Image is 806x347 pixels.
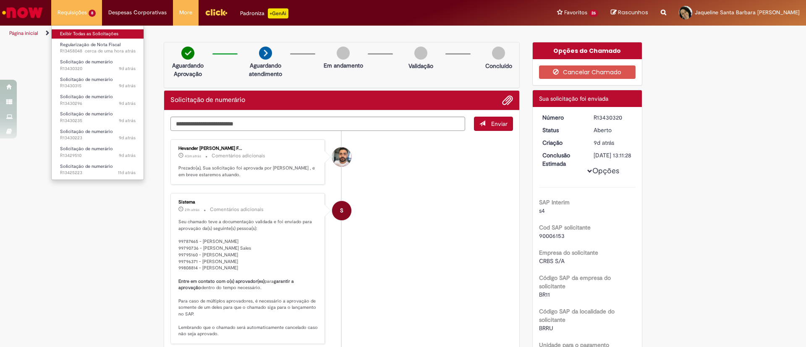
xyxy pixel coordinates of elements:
img: ServiceNow [1,4,44,21]
p: Em andamento [324,61,363,70]
div: Padroniza [240,8,288,18]
span: Sua solicitação foi enviada [539,95,608,102]
div: Aberto [594,126,633,134]
span: Favoritos [564,8,587,17]
b: Código SAP da localidade do solicitante [539,308,615,324]
span: R13458048 [60,48,136,55]
b: Empresa do solicitante [539,249,598,256]
p: +GenAi [268,8,288,18]
span: 26 [589,10,598,17]
span: 9d atrás [119,83,136,89]
span: Solicitação de numerário [60,146,113,152]
div: Hevander Claudemberger De Oliveira Freitas [332,147,351,167]
a: Aberto R13430315 : Solicitação de numerário [52,75,144,91]
span: 8 [89,10,96,17]
time: 19/08/2025 17:52:59 [119,117,136,124]
img: click_logo_yellow_360x200.png [205,6,228,18]
span: 9d atrás [119,117,136,124]
time: 19/08/2025 16:04:44 [119,152,136,159]
span: Jaqueline Santa Barbara [PERSON_NAME] [695,9,800,16]
time: 19/08/2025 17:49:34 [119,135,136,141]
img: arrow-next.png [259,47,272,60]
p: Aguardando Aprovação [167,61,208,78]
span: R13430315 [60,83,136,89]
span: Solicitação de numerário [60,94,113,100]
span: 9d atrás [119,65,136,72]
small: Comentários adicionais [210,206,264,213]
a: Aberto R13429510 : Solicitação de numerário [52,144,144,160]
time: 19/08/2025 18:08:13 [119,65,136,72]
time: 19/08/2025 18:06:08 [119,83,136,89]
span: 9d atrás [119,135,136,141]
b: garantir a aprovação [178,278,295,291]
span: 90006153 [539,232,565,240]
time: 19/08/2025 18:03:04 [119,100,136,107]
small: Comentários adicionais [212,152,265,159]
span: s4 [539,207,545,214]
div: System [332,201,351,220]
span: BR11 [539,291,550,298]
span: Solicitação de numerário [60,76,113,83]
img: img-circle-grey.png [492,47,505,60]
span: R13430296 [60,100,136,107]
dt: Criação [536,138,588,147]
a: Rascunhos [611,9,648,17]
img: check-circle-green.png [181,47,194,60]
span: Solicitação de numerário [60,59,113,65]
span: R13430235 [60,117,136,124]
span: 43m atrás [185,154,201,159]
span: Solicitação de numerário [60,111,113,117]
span: 9d atrás [119,100,136,107]
span: BRRU [539,324,553,332]
time: 28/08/2025 14:11:29 [185,154,201,159]
ul: Requisições [51,25,144,180]
b: Entre em contato com o(s) aprovador(es) [178,278,264,284]
div: Opções do Chamado [533,42,642,59]
button: Adicionar anexos [502,95,513,106]
a: Página inicial [9,30,38,37]
span: Regularização de Nota Fiscal [60,42,120,48]
span: Requisições [58,8,87,17]
a: Exibir Todas as Solicitações [52,29,144,39]
span: Despesas Corporativas [108,8,167,17]
div: 19/08/2025 18:08:13 [594,138,633,147]
span: More [179,8,192,17]
img: img-circle-grey.png [414,47,427,60]
textarea: Digite sua mensagem aqui... [170,117,465,131]
button: Cancelar Chamado [539,65,636,79]
span: 21h atrás [185,207,199,212]
span: R13429510 [60,152,136,159]
span: Solicitação de numerário [60,163,113,170]
dt: Número [536,113,588,122]
a: Aberto R13430296 : Solicitação de numerário [52,92,144,108]
span: Rascunhos [618,8,648,16]
div: Hevander [PERSON_NAME] F... [178,146,318,151]
time: 27/08/2025 18:03:54 [185,207,199,212]
span: cerca de uma hora atrás [85,48,136,54]
span: R13430320 [60,65,136,72]
img: img-circle-grey.png [337,47,350,60]
p: Concluído [485,62,512,70]
span: Solicitação de numerário [60,128,113,135]
div: [DATE] 13:11:28 [594,151,633,159]
a: Aberto R13425223 : Solicitação de numerário [52,162,144,177]
dt: Status [536,126,588,134]
a: Aberto R13430320 : Solicitação de numerário [52,57,144,73]
span: CRBS S/A [539,257,565,265]
dt: Conclusão Estimada [536,151,588,168]
p: Seu chamado teve a documentação validada e foi enviado para aprovação da(s) seguinte(s) pessoa(s)... [178,219,318,337]
time: 28/08/2025 13:59:25 [85,48,136,54]
span: R13425223 [60,170,136,176]
p: Validação [408,62,433,70]
p: Prezado(a), Sua solicitação foi aprovada por [PERSON_NAME] , e em breve estaremos atuando. [178,165,318,178]
a: Aberto R13458048 : Regularização de Nota Fiscal [52,40,144,56]
b: Código SAP da empresa do solicitante [539,274,611,290]
span: 9d atrás [119,152,136,159]
span: 9d atrás [594,139,614,146]
span: R13430223 [60,135,136,141]
time: 18/08/2025 14:51:48 [118,170,136,176]
time: 19/08/2025 18:08:13 [594,139,614,146]
a: Aberto R13430235 : Solicitação de numerário [52,110,144,125]
h2: Solicitação de numerário Histórico de tíquete [170,97,245,104]
p: Aguardando atendimento [245,61,286,78]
